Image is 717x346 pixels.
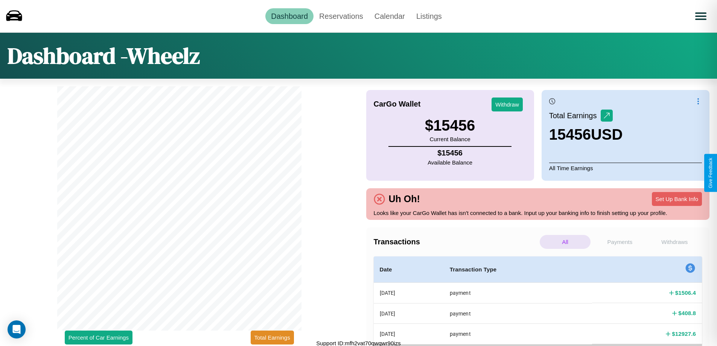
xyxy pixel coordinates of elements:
p: Payments [594,235,645,249]
div: Give Feedback [708,158,713,188]
div: Open Intercom Messenger [8,320,26,338]
a: Listings [411,8,448,24]
th: payment [444,283,592,303]
p: Looks like your CarGo Wallet has isn't connected to a bank. Input up your banking info to finish ... [374,208,702,218]
th: [DATE] [374,324,444,344]
button: Percent of Car Earnings [65,331,132,344]
h4: Date [380,265,438,274]
th: payment [444,324,592,344]
h4: $ 408.8 [678,309,696,317]
th: [DATE] [374,283,444,303]
button: Open menu [690,6,711,27]
p: All [540,235,591,249]
th: payment [444,303,592,323]
h4: Transaction Type [450,265,586,274]
h1: Dashboard - Wheelz [8,40,200,71]
a: Reservations [314,8,369,24]
h4: CarGo Wallet [374,100,421,108]
p: Current Balance [425,134,475,144]
button: Set Up Bank Info [652,192,702,206]
th: [DATE] [374,303,444,323]
p: Total Earnings [549,109,601,122]
h4: $ 15456 [428,149,472,157]
p: Available Balance [428,157,472,168]
a: Dashboard [265,8,314,24]
h4: $ 12927.6 [672,330,696,338]
button: Withdraw [492,98,523,111]
a: Calendar [369,8,411,24]
h4: $ 1506.4 [675,289,696,297]
h4: Uh Oh! [385,194,424,204]
p: Withdraws [649,235,700,249]
h3: 15456 USD [549,126,623,143]
p: All Time Earnings [549,163,702,173]
h4: Transactions [374,238,538,246]
h3: $ 15456 [425,117,475,134]
button: Total Earnings [251,331,294,344]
